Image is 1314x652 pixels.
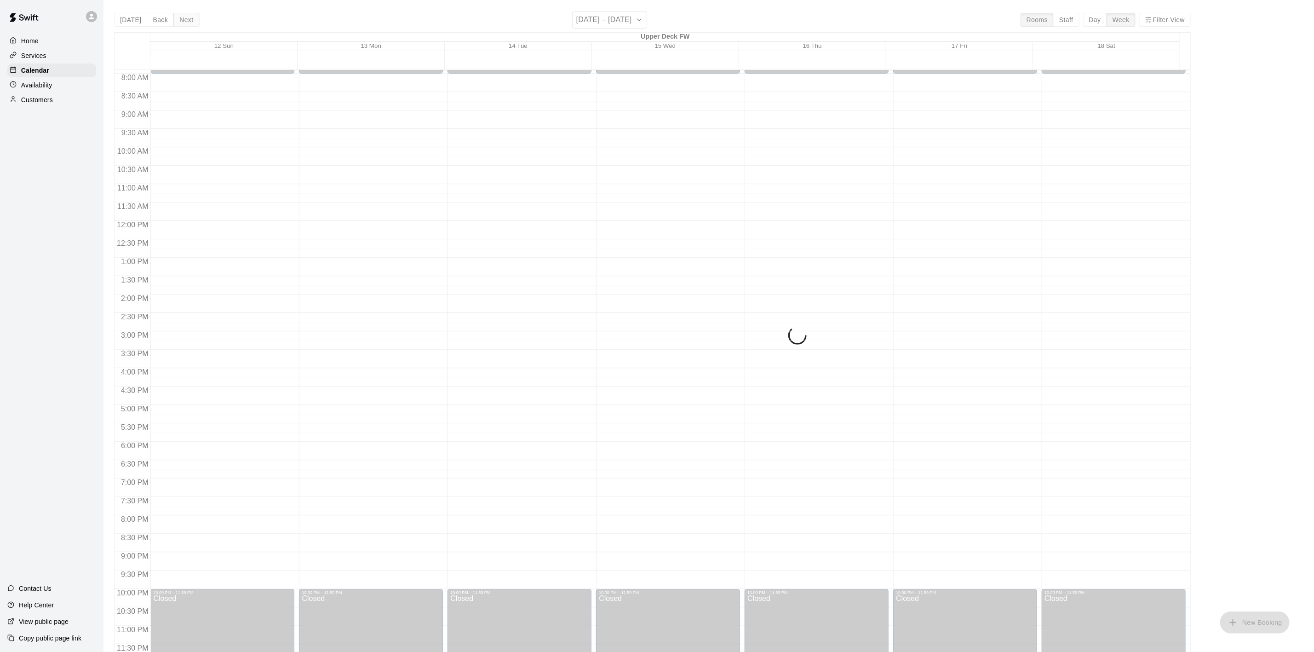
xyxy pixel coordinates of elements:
span: 4:00 PM [119,368,151,376]
div: 10:00 PM – 11:59 PM [747,590,790,595]
span: 11:00 PM [115,626,150,634]
span: 11:00 AM [115,184,151,192]
span: 10:30 AM [115,166,151,173]
span: 7:30 PM [119,497,151,505]
span: 9:00 AM [119,110,151,118]
span: 1:00 PM [119,258,151,265]
a: Home [7,34,96,48]
span: 3:00 PM [119,331,151,339]
p: View public page [19,617,69,626]
span: 7:00 PM [119,479,151,486]
button: 13 Mon [361,42,381,49]
span: 5:30 PM [119,423,151,431]
p: Calendar [21,66,49,75]
span: 10:00 AM [115,147,151,155]
span: 1:30 PM [119,276,151,284]
button: 12 Sun [214,42,234,49]
span: 6:30 PM [119,460,151,468]
p: Customers [21,95,53,104]
span: 12:30 PM [115,239,150,247]
p: Services [21,51,46,60]
a: Customers [7,93,96,107]
span: 11:30 PM [115,644,150,652]
p: Home [21,36,39,46]
span: 9:30 PM [119,571,151,578]
span: 9:00 PM [119,552,151,560]
span: 6:00 PM [119,442,151,450]
div: 10:00 PM – 11:59 PM [153,590,195,595]
div: 10:00 PM – 11:59 PM [599,590,641,595]
a: Services [7,49,96,63]
span: 10:30 PM [115,607,150,615]
div: 10:00 PM – 11:59 PM [896,590,938,595]
span: 8:00 PM [119,515,151,523]
span: 8:00 AM [119,74,151,81]
span: 10:00 PM [115,589,150,597]
a: Calendar [7,63,96,77]
p: Help Center [19,600,54,610]
button: 14 Tue [509,42,528,49]
div: 10:00 PM – 11:59 PM [450,590,493,595]
p: Availability [21,81,52,90]
span: 4:30 PM [119,387,151,394]
span: 8:30 PM [119,534,151,542]
button: 18 Sat [1098,42,1116,49]
span: 11:30 AM [115,202,151,210]
div: 10:00 PM – 11:59 PM [302,590,344,595]
button: 15 Wed [655,42,676,49]
p: Copy public page link [19,634,81,643]
p: Contact Us [19,584,52,593]
span: 9:30 AM [119,129,151,137]
div: Upper Deck FW [150,33,1180,41]
span: 8:30 AM [119,92,151,100]
a: Availability [7,78,96,92]
span: 3:30 PM [119,350,151,358]
button: 16 Thu [803,42,822,49]
span: 2:30 PM [119,313,151,321]
div: 10:00 PM – 11:59 PM [1044,590,1087,595]
button: 17 Fri [952,42,967,49]
span: 2:00 PM [119,294,151,302]
span: 12:00 PM [115,221,150,229]
span: 5:00 PM [119,405,151,413]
